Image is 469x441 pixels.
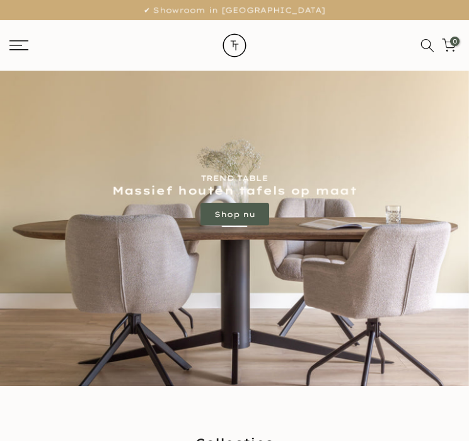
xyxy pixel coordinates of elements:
span: 0 [450,37,460,46]
iframe: toggle-frame [1,377,64,440]
p: ✔ Showroom in [GEOGRAPHIC_DATA] [16,3,453,17]
a: Shop nu [200,203,269,225]
a: 0 [442,38,456,52]
img: trend-table [212,20,257,71]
